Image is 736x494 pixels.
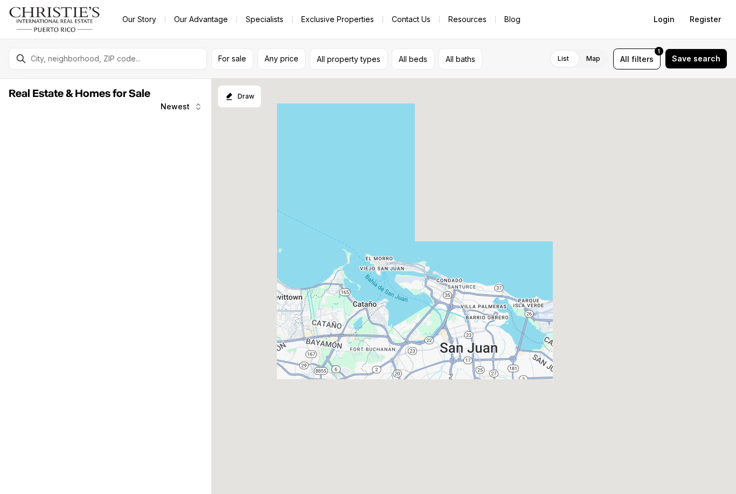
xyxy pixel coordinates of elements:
span: 1 [658,47,660,55]
span: Any price [265,54,298,63]
button: Allfilters1 [613,48,661,69]
button: Start drawing [218,85,261,108]
span: Save search [672,54,720,63]
span: For sale [218,54,246,63]
span: filters [631,53,654,65]
a: Resources [440,12,495,27]
label: List [549,49,578,68]
a: Specialists [237,12,292,27]
button: Login [647,9,681,30]
a: Exclusive Properties [293,12,383,27]
a: Our Advantage [165,12,237,27]
span: Newest [161,102,190,111]
button: All baths [439,48,482,69]
button: All property types [310,48,387,69]
span: Register [690,15,721,24]
button: Save search [665,48,727,69]
button: Newest [154,96,209,117]
button: For sale [211,48,253,69]
button: Contact Us [383,12,439,27]
a: Our Story [114,12,165,27]
label: Map [578,49,609,68]
button: All beds [392,48,434,69]
button: Any price [258,48,305,69]
button: Register [683,9,727,30]
span: Real Estate & Homes for Sale [9,88,150,99]
span: All [620,53,629,65]
img: logo [9,6,101,32]
span: Login [654,15,675,24]
a: Blog [496,12,529,27]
